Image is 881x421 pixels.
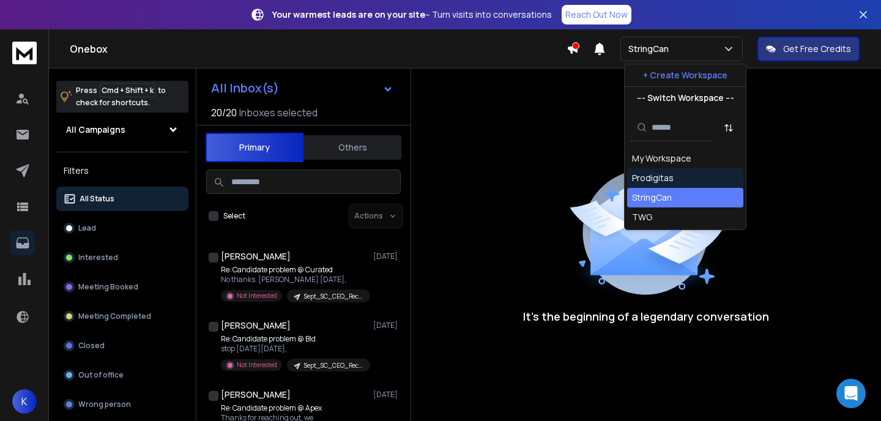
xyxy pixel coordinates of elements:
[625,64,746,86] button: + Create Workspace
[221,403,368,413] p: Re: Candidate problem @ Apex
[78,370,124,380] p: Out of office
[783,43,851,55] p: Get Free Credits
[66,124,125,136] h1: All Campaigns
[56,187,188,211] button: All Status
[78,253,118,263] p: Interested
[221,389,291,401] h1: [PERSON_NAME]
[272,9,552,21] p: – Turn visits into conversations
[836,379,866,408] div: Open Intercom Messenger
[237,360,277,370] p: Not Interested
[757,37,860,61] button: Get Free Credits
[201,76,403,100] button: All Inbox(s)
[56,333,188,358] button: Closed
[221,275,368,285] p: No thanks. [PERSON_NAME] [DATE],
[632,152,691,165] div: My Workspace
[78,400,131,409] p: Wrong person
[12,389,37,414] button: K
[56,363,188,387] button: Out of office
[304,292,363,301] p: Sept_SC_CEO_Recruitment Agency_B2B_$2M+_USA
[643,69,727,81] p: + Create Workspace
[80,194,114,204] p: All Status
[304,361,363,370] p: Sept_SC_CEO_Recruitment Agency_B2B_$2M+_USA
[221,344,368,354] p: stop [DATE][DATE],
[565,9,628,21] p: Reach Out Now
[206,133,303,162] button: Primary
[303,134,401,161] button: Others
[211,82,279,94] h1: All Inbox(s)
[78,341,105,351] p: Closed
[56,216,188,240] button: Lead
[272,9,425,20] strong: Your warmest leads are on your site
[716,116,741,140] button: Sort by Sort A-Z
[221,250,291,263] h1: [PERSON_NAME]
[70,42,567,56] h1: Onebox
[221,265,368,275] p: Re: Candidate problem @ Curated
[56,162,188,179] h3: Filters
[56,275,188,299] button: Meeting Booked
[637,92,734,104] p: --- Switch Workspace ---
[237,291,277,300] p: Not Interested
[211,105,237,120] span: 20 / 20
[78,282,138,292] p: Meeting Booked
[562,5,631,24] a: Reach Out Now
[523,308,769,325] p: It’s the beginning of a legendary conversation
[628,43,674,55] p: StringCan
[373,251,401,261] p: [DATE]
[78,311,151,321] p: Meeting Completed
[100,83,155,97] span: Cmd + Shift + k
[239,105,318,120] h3: Inboxes selected
[221,319,291,332] h1: [PERSON_NAME]
[632,192,672,204] div: StringCan
[76,84,166,109] p: Press to check for shortcuts.
[373,390,401,400] p: [DATE]
[373,321,401,330] p: [DATE]
[221,334,368,344] p: Re: Candidate problem @ Bld
[223,211,245,221] label: Select
[12,42,37,64] img: logo
[56,304,188,329] button: Meeting Completed
[78,223,96,233] p: Lead
[56,392,188,417] button: Wrong person
[632,211,652,223] div: TWG
[632,172,674,184] div: Prodigitas
[56,117,188,142] button: All Campaigns
[56,245,188,270] button: Interested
